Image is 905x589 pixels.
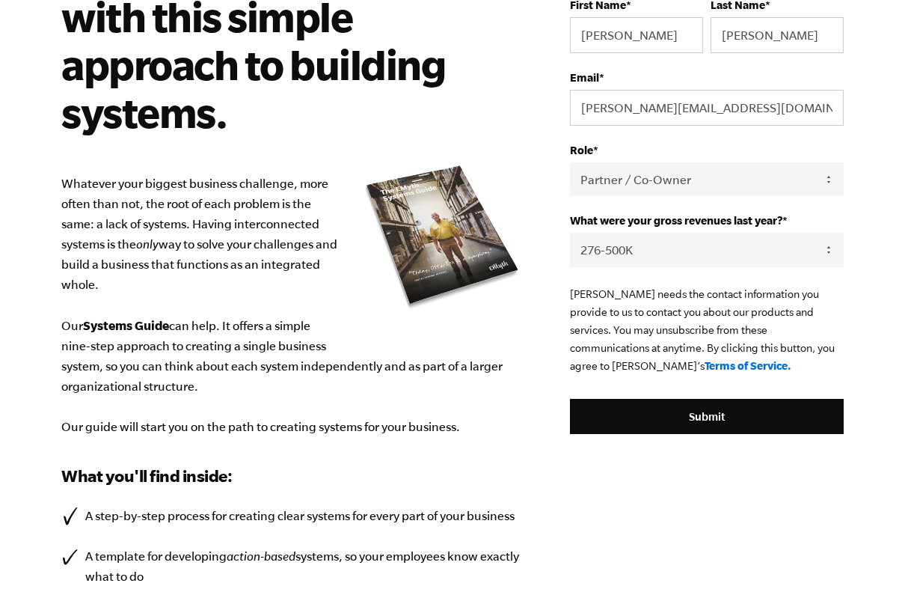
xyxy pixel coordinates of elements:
a: Terms of Service. [705,359,791,372]
b: Systems Guide [83,318,169,332]
p: Whatever your biggest business challenge, more often than not, the root of each problem is the sa... [61,174,525,437]
i: action-based [227,549,295,563]
span: What were your gross revenues last year? [570,214,782,227]
img: e-myth systems guide organize your business [361,160,525,314]
iframe: Chat Widget [830,517,905,589]
input: Submit [570,399,844,435]
p: [PERSON_NAME] needs the contact information you provide to us to contact you about our products a... [570,285,844,375]
i: only [136,237,159,251]
span: Email [570,71,599,84]
li: A template for developing systems, so your employees know exactly what to do [61,546,525,587]
span: Role [570,144,593,156]
li: A step-by-step process for creating clear systems for every part of your business [61,506,525,526]
h3: What you'll find inside: [61,464,525,488]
